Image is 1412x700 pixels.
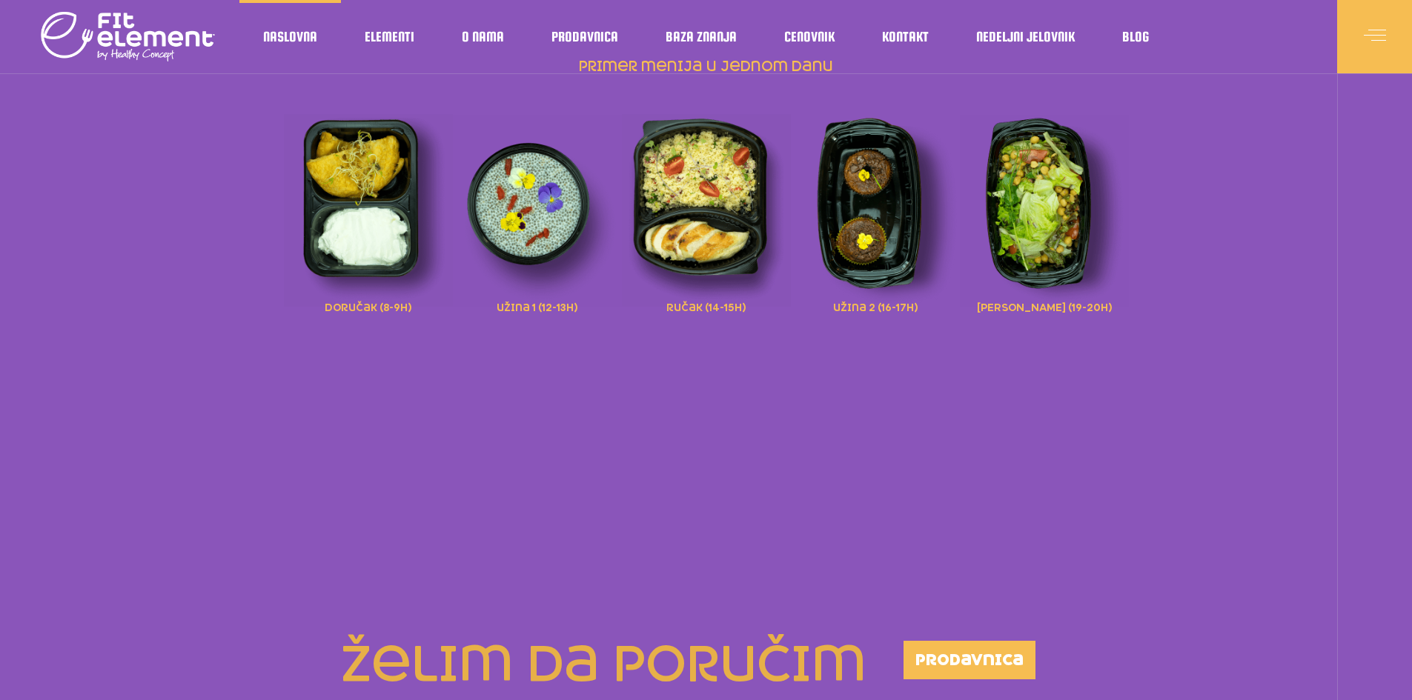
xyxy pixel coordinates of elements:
span: Elementi [365,33,414,41]
span: O nama [462,33,504,41]
span: užina 2 (16-17h) [833,299,918,315]
span: [PERSON_NAME] (19-20h) [977,299,1112,315]
span: Naslovna [263,33,317,41]
div: primer menija u jednom danu [284,94,1129,339]
span: Kontakt [882,33,929,41]
span: Baza znanja [666,33,737,41]
img: logo light [41,7,215,67]
span: Blog [1122,33,1149,41]
span: ručak (14-15h) [666,299,746,315]
span: prodavnica [915,653,1024,667]
span: Prodavnica [551,33,618,41]
span: Cenovnik [784,33,835,41]
h2: želim da poručim [291,641,867,689]
span: Nedeljni jelovnik [976,33,1075,41]
a: primer menija u jednom danu [577,59,835,75]
span: doručak (8-9h) [325,299,411,315]
a: prodavnica [904,641,1035,679]
span: užina 1 (12-13h) [497,299,577,315]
